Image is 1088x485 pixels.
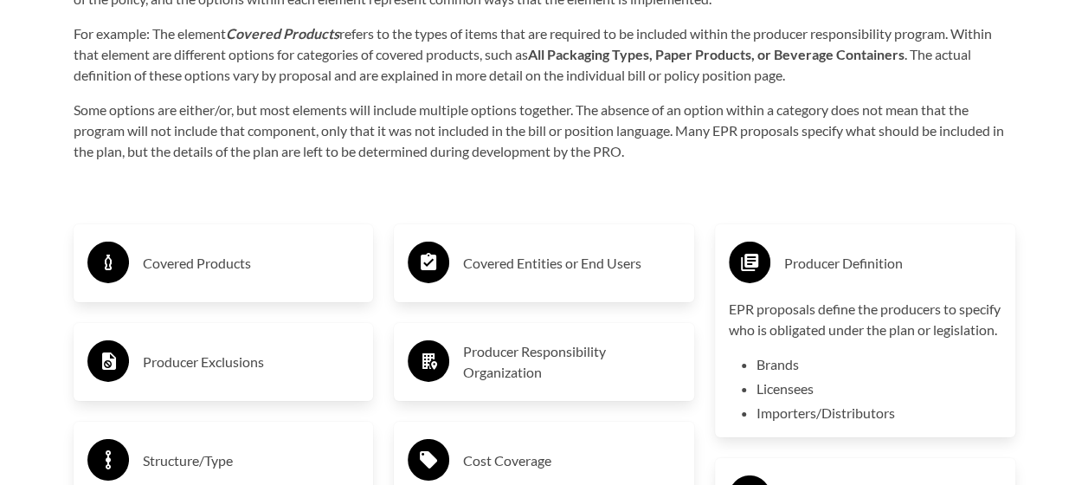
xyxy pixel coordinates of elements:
li: Importers/Distributors [756,403,1001,424]
li: Brands [756,354,1001,375]
strong: Covered Products [226,25,339,42]
h3: Producer Definition [784,249,1001,277]
p: EPR proposals define the producers to specify who is obligated under the plan or legislation. [729,299,1001,340]
p: For example: The element refers to the types of items that are required to be included within the... [74,23,1015,86]
h3: Cost Coverage [463,447,680,475]
h3: Covered Products [143,249,360,277]
h3: Producer Responsibility Organization [463,341,680,383]
h3: Covered Entities or End Users [463,249,680,277]
p: Some options are either/or, but most elements will include multiple options together. The absence... [74,100,1015,162]
h3: Producer Exclusions [143,348,360,376]
strong: All Packaging Types, Paper Products, or Beverage Containers [528,46,905,62]
h3: Structure/Type [143,447,360,475]
li: Licensees [756,378,1001,399]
